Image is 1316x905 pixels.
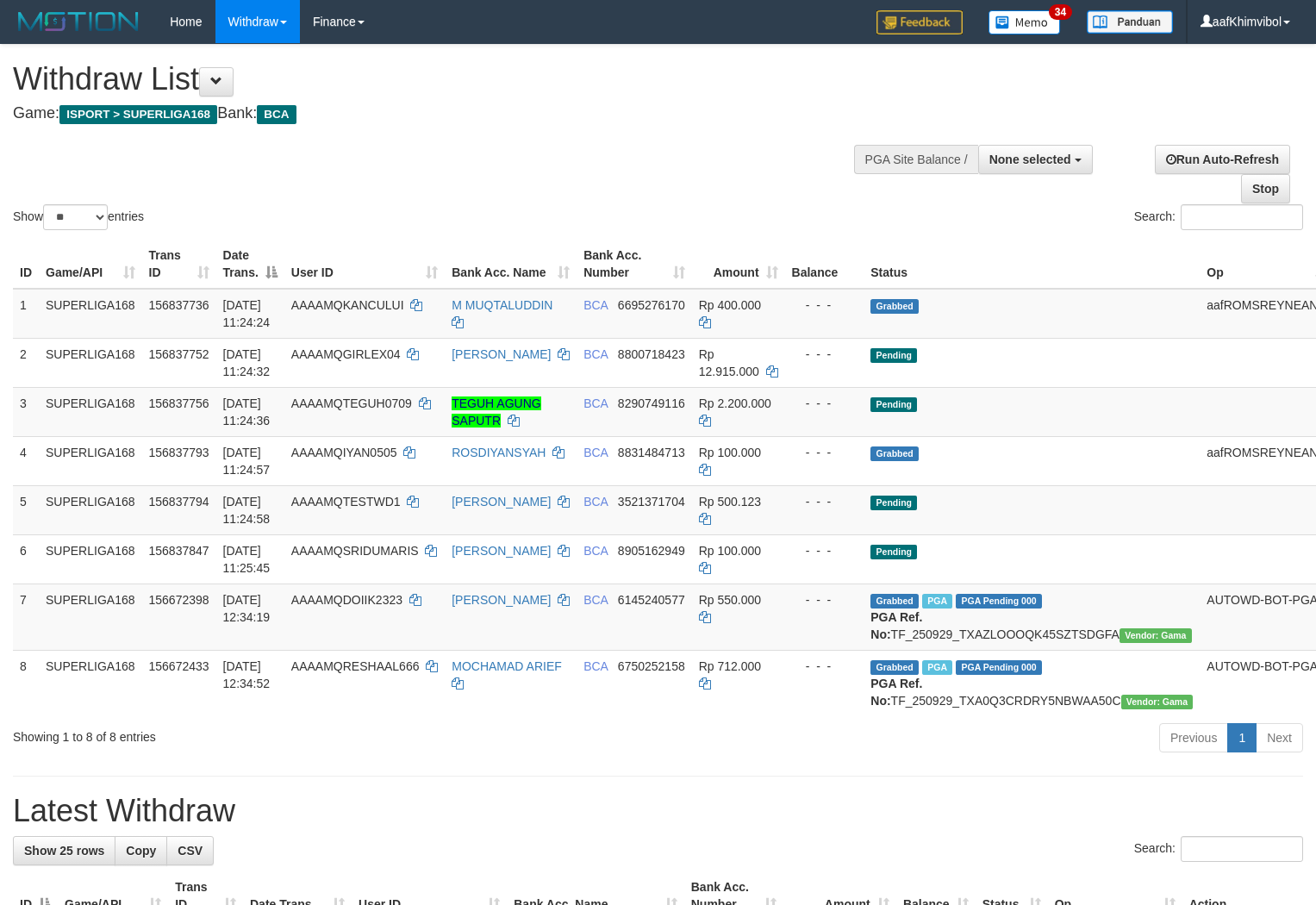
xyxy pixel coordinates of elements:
[978,145,1093,174] button: None selected
[1155,145,1290,174] a: Run Auto-Refresh
[39,485,142,534] td: SUPERLIGA168
[13,62,860,97] h1: Withdraw List
[223,495,271,526] span: [DATE] 11:24:58
[618,347,685,361] span: Copy 8800718423 to clipboard
[13,721,535,746] div: Showing 1 to 8 of 8 entries
[618,544,685,558] span: Copy 8905162949 to clipboard
[13,436,39,485] td: 4
[291,593,402,607] span: AAAAMQDOIIK2323
[699,495,761,509] span: Rp 500.123
[1256,723,1303,752] a: Next
[223,659,271,690] span: [DATE] 12:34:52
[452,396,540,428] a: TEGUH AGUNG SAPUTR
[13,105,860,122] h4: Game: Bank:
[870,348,917,363] span: Pending
[989,153,1071,166] span: None selected
[583,659,608,673] span: BCA
[699,446,761,459] span: Rp 100.000
[149,396,209,410] span: 156837756
[39,338,142,387] td: SUPERLIGA168
[870,545,917,559] span: Pending
[216,240,284,289] th: Date Trans.: activate to sort column descending
[1159,723,1228,752] a: Previous
[699,593,761,607] span: Rp 550.000
[13,584,39,650] td: 7
[792,493,858,510] div: - - -
[583,495,608,509] span: BCA
[792,296,858,314] div: - - -
[13,387,39,436] td: 3
[577,240,692,289] th: Bank Acc. Number: activate to sort column ascending
[13,534,39,584] td: 6
[1087,10,1173,34] img: panduan.png
[291,347,401,361] span: AAAAMQGIRLEX04
[699,347,759,378] span: Rp 12.915.000
[223,446,271,477] span: [DATE] 11:24:57
[989,10,1061,34] img: Button%20Memo.svg
[870,446,919,461] span: Grabbed
[166,836,214,865] a: CSV
[699,544,761,558] span: Rp 100.000
[618,298,685,312] span: Copy 6695276170 to clipboard
[126,844,156,858] span: Copy
[43,204,108,230] select: Showentries
[1241,174,1290,203] a: Stop
[1134,204,1303,230] label: Search:
[223,544,271,575] span: [DATE] 11:25:45
[291,396,412,410] span: AAAAMQTEGUH0709
[956,594,1042,609] span: PGA Pending
[618,659,685,673] span: Copy 6750252158 to clipboard
[699,298,761,312] span: Rp 400.000
[1121,695,1194,709] span: Vendor URL: https://trx31.1velocity.biz
[618,446,685,459] span: Copy 8831484713 to clipboard
[223,396,271,428] span: [DATE] 11:24:36
[149,544,209,558] span: 156837847
[149,347,209,361] span: 156837752
[870,594,919,609] span: Grabbed
[13,485,39,534] td: 5
[39,650,142,716] td: SUPERLIGA168
[59,105,217,124] span: ISPORT > SUPERLIGA168
[864,240,1200,289] th: Status
[583,396,608,410] span: BCA
[583,544,608,558] span: BCA
[583,593,608,607] span: BCA
[583,347,608,361] span: BCA
[142,240,216,289] th: Trans ID: activate to sort column ascending
[1049,4,1072,20] span: 34
[149,495,209,509] span: 156837794
[792,542,858,559] div: - - -
[291,544,419,558] span: AAAAMQSRIDUMARIS
[1181,204,1303,230] input: Search:
[13,794,1303,828] h1: Latest Withdraw
[39,534,142,584] td: SUPERLIGA168
[13,204,144,230] label: Show entries
[922,594,952,609] span: Marked by aafsoycanthlai
[452,659,562,673] a: MOCHAMAD ARIEF
[13,240,39,289] th: ID
[39,584,142,650] td: SUPERLIGA168
[792,395,858,412] div: - - -
[452,495,551,509] a: [PERSON_NAME]
[692,240,785,289] th: Amount: activate to sort column ascending
[876,10,963,34] img: Feedback.jpg
[223,347,271,378] span: [DATE] 11:24:32
[13,9,144,34] img: MOTION_logo.png
[854,145,978,174] div: PGA Site Balance /
[864,584,1200,650] td: TF_250929_TXAZLOOOQK45SZTSDGFA
[291,495,401,509] span: AAAAMQTESTWD1
[223,298,271,329] span: [DATE] 11:24:24
[149,593,209,607] span: 156672398
[864,650,1200,716] td: TF_250929_TXA0Q3CRDRY5NBWAA50C
[149,659,209,673] span: 156672433
[39,289,142,339] td: SUPERLIGA168
[39,240,142,289] th: Game/API: activate to sort column ascending
[445,240,577,289] th: Bank Acc. Name: activate to sort column ascending
[583,298,608,312] span: BCA
[39,387,142,436] td: SUPERLIGA168
[870,677,922,708] b: PGA Ref. No:
[870,397,917,412] span: Pending
[13,650,39,716] td: 8
[452,298,552,312] a: M MUQTALUDDIN
[618,593,685,607] span: Copy 6145240577 to clipboard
